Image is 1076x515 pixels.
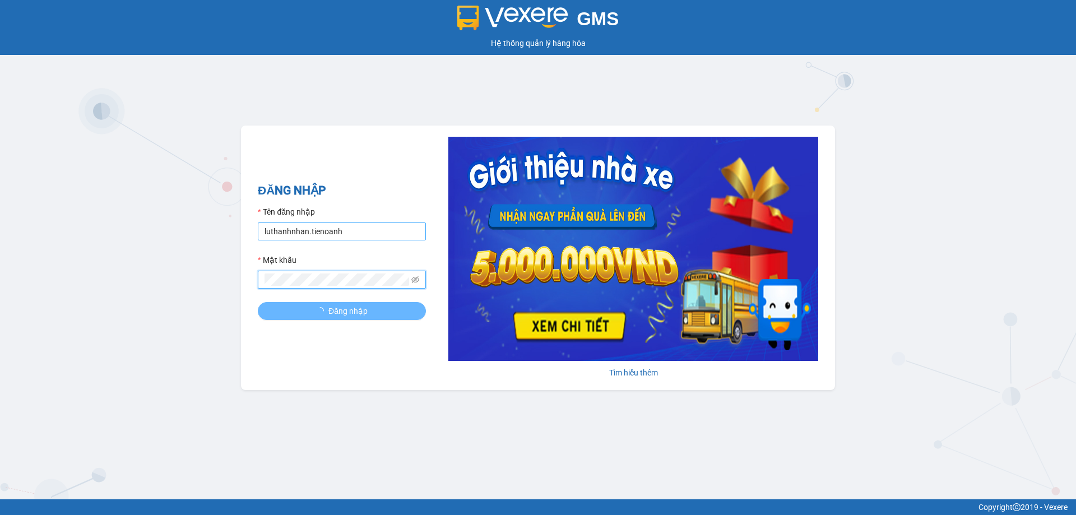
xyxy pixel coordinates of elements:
[457,6,568,30] img: logo 2
[316,307,328,315] span: loading
[411,276,419,284] span: eye-invisible
[448,366,818,379] div: Tìm hiểu thêm
[1013,503,1021,511] span: copyright
[265,273,409,286] input: Mật khẩu
[258,302,426,320] button: Đăng nhập
[258,222,426,240] input: Tên đăng nhập
[258,206,315,218] label: Tên đăng nhập
[457,17,619,26] a: GMS
[258,254,296,266] label: Mật khẩu
[328,305,368,317] span: Đăng nhập
[448,137,818,361] img: banner-0
[258,182,426,200] h2: ĐĂNG NHẬP
[8,501,1068,513] div: Copyright 2019 - Vexere
[577,8,619,29] span: GMS
[3,37,1073,49] div: Hệ thống quản lý hàng hóa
